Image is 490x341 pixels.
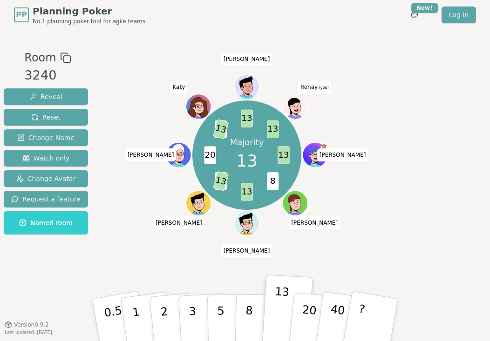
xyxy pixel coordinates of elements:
span: (you) [318,86,329,90]
span: Click to change your name [170,81,187,94]
button: Reset [4,109,88,126]
button: Named room [4,211,88,234]
span: No.1 planning poker tool for agile teams [33,18,145,25]
span: Request a feature [11,194,81,204]
span: 13 [213,171,229,191]
span: 8 [267,172,279,190]
span: Reveal [29,92,62,101]
span: 20 [204,146,216,164]
button: New! [406,7,423,23]
span: 13 [241,183,252,201]
span: Click to change your name [153,216,204,229]
span: Watch only [22,154,70,163]
button: Request a feature [4,191,88,207]
span: Click to change your name [298,81,331,94]
span: Room [24,49,56,66]
span: 13 [241,110,252,127]
span: 13 [267,120,279,138]
span: Click to change your name [125,148,177,161]
span: jimmy is the host [320,143,327,150]
button: Change Name [4,129,88,146]
span: 13 [213,119,229,139]
span: Click to change your name [221,53,272,66]
span: Click to change your name [221,245,272,258]
button: Change Avatar [4,170,88,187]
a: Log in [442,7,476,23]
span: Click to change your name [289,216,340,229]
button: Version0.9.2 [5,321,49,328]
a: PPPlanning PokerNo.1 planning poker tool for agile teams [14,5,145,25]
span: Change Avatar [16,174,76,183]
span: Planning Poker [33,5,145,18]
button: Watch only [4,150,88,167]
span: Last updated: [DATE] [5,330,52,335]
button: Click to change your avatar [283,95,307,119]
p: 13 [272,285,290,336]
span: Reset [31,113,61,122]
span: PP [16,9,27,20]
div: New! [411,3,438,13]
span: 13 [236,148,258,174]
button: Reveal [4,88,88,105]
span: 13 [278,146,289,164]
span: Change Name [17,133,75,142]
span: Named room [19,218,73,227]
span: Click to change your name [317,148,368,161]
div: 3240 [24,66,71,85]
span: Version 0.9.2 [14,321,49,328]
p: Majority [230,137,264,148]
